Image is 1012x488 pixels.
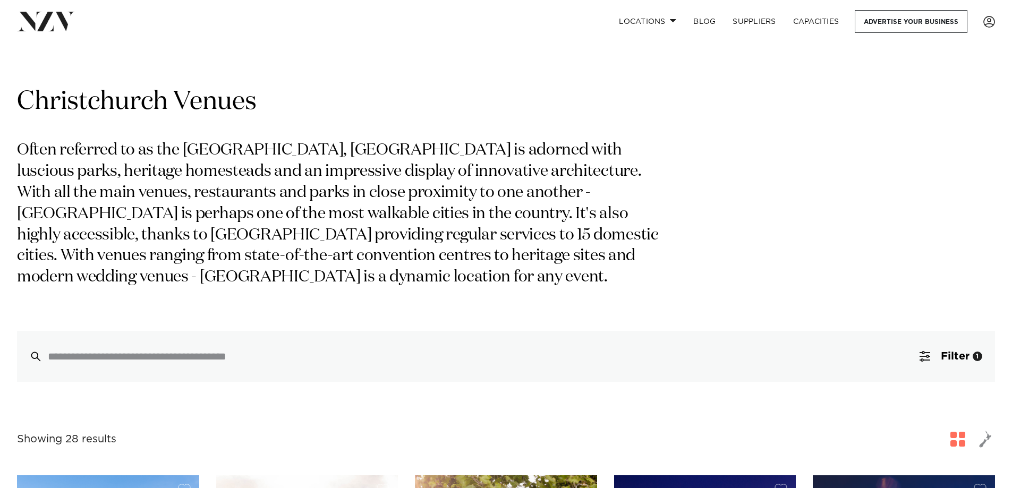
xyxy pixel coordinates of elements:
a: Advertise your business [855,10,967,33]
h1: Christchurch Venues [17,85,995,119]
div: 1 [973,352,982,361]
a: SUPPLIERS [724,10,784,33]
button: Filter1 [907,331,995,382]
span: Filter [941,351,970,362]
img: nzv-logo.png [17,12,75,31]
p: Often referred to as the [GEOGRAPHIC_DATA], [GEOGRAPHIC_DATA] is adorned with luscious parks, her... [17,140,674,288]
a: Capacities [785,10,848,33]
a: Locations [610,10,685,33]
div: Showing 28 results [17,431,116,448]
a: BLOG [685,10,724,33]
